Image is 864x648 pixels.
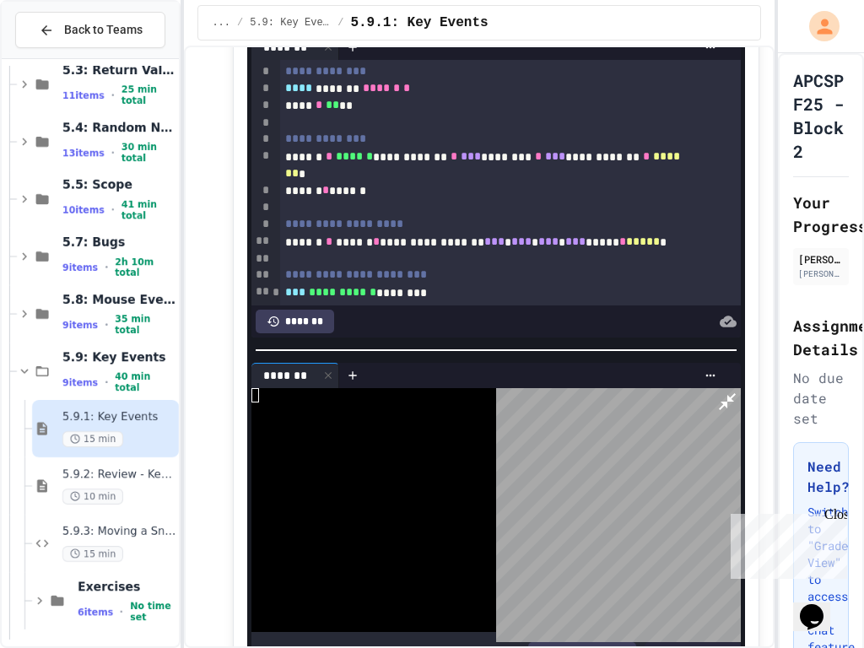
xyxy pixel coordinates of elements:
span: 5.9.3: Moving a Snowman [62,525,175,539]
span: 6 items [78,607,113,618]
span: 5.7: Bugs [62,235,175,250]
span: Exercises [78,579,175,594]
span: 35 min total [115,314,175,336]
span: 5.3: Return Values [62,62,175,78]
h2: Your Progress [793,191,849,238]
span: ... [212,16,230,30]
span: 5.9: Key Events [62,349,175,364]
div: No due date set [793,368,849,429]
h3: Need Help? [807,456,834,497]
iframe: chat widget [793,580,847,631]
span: • [111,89,115,102]
span: • [105,261,108,274]
span: 11 items [62,90,105,101]
div: [PERSON_NAME] [798,251,844,267]
span: 5.9.1: Key Events [62,410,175,424]
span: Back to Teams [64,21,143,39]
span: 25 min total [121,84,176,106]
span: 9 items [62,262,98,273]
span: / [237,16,243,30]
span: • [105,318,108,332]
span: 15 min [62,431,123,447]
span: 30 min total [121,142,176,164]
span: • [105,375,108,389]
span: 5.8: Mouse Events [62,292,175,307]
span: 10 min [62,489,123,505]
span: 5.4: Random Numbers and APIs [62,120,175,135]
span: No time set [130,601,175,623]
span: 13 items [62,148,105,159]
div: My Account [791,7,844,46]
span: 10 items [62,205,105,216]
span: 5.9.2: Review - Key Events [62,467,175,482]
h1: APCSP F25 - Block 2 [793,68,849,163]
div: Chat with us now!Close [7,7,116,107]
span: 15 min [62,546,123,562]
span: 40 min total [115,371,175,393]
span: 5.9.1: Key Events [350,13,488,33]
span: 2h 10m total [115,256,175,278]
span: 9 items [62,377,98,388]
span: • [120,605,123,618]
span: • [111,146,115,159]
h2: Assignment Details [793,314,849,361]
span: 9 items [62,320,98,331]
span: 5.9: Key Events [250,16,331,30]
span: / [337,16,343,30]
iframe: chat widget [724,507,847,579]
div: [PERSON_NAME][EMAIL_ADDRESS][PERSON_NAME][DOMAIN_NAME] [798,267,844,280]
span: • [111,203,115,217]
span: 5.5: Scope [62,177,175,192]
span: 41 min total [121,199,176,221]
button: Back to Teams [15,12,165,48]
